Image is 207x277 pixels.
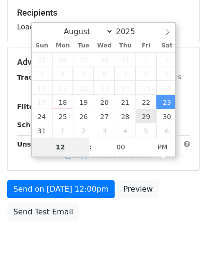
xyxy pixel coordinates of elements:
[115,123,135,138] span: September 4, 2025
[52,95,73,109] span: August 18, 2025
[135,66,156,81] span: August 8, 2025
[32,123,53,138] span: August 31, 2025
[156,109,177,123] span: August 30, 2025
[135,95,156,109] span: August 22, 2025
[135,123,156,138] span: September 5, 2025
[156,52,177,66] span: August 2, 2025
[94,95,115,109] span: August 20, 2025
[156,43,177,49] span: Sat
[73,95,94,109] span: August 19, 2025
[17,140,63,148] strong: Unsubscribe
[92,138,150,157] input: Minute
[94,43,115,49] span: Wed
[160,231,207,277] iframe: Chat Widget
[94,81,115,95] span: August 13, 2025
[73,66,94,81] span: August 5, 2025
[32,52,53,66] span: July 27, 2025
[115,109,135,123] span: August 28, 2025
[115,43,135,49] span: Thu
[115,66,135,81] span: August 7, 2025
[32,95,53,109] span: August 17, 2025
[94,109,115,123] span: August 27, 2025
[52,43,73,49] span: Mon
[150,138,176,157] span: Click to toggle
[117,180,159,198] a: Preview
[89,138,92,157] span: :
[156,95,177,109] span: August 23, 2025
[156,66,177,81] span: August 9, 2025
[135,109,156,123] span: August 29, 2025
[115,95,135,109] span: August 21, 2025
[17,57,190,67] h5: Advanced
[73,123,94,138] span: September 2, 2025
[17,8,190,18] h5: Recipients
[17,74,49,81] strong: Tracking
[135,81,156,95] span: August 15, 2025
[135,43,156,49] span: Fri
[52,52,73,66] span: July 28, 2025
[115,81,135,95] span: August 14, 2025
[73,109,94,123] span: August 26, 2025
[17,8,190,32] div: Loading...
[73,81,94,95] span: August 12, 2025
[115,52,135,66] span: July 31, 2025
[64,151,149,160] a: Copy unsubscribe link
[32,109,53,123] span: August 24, 2025
[113,27,147,36] input: Year
[52,81,73,95] span: August 11, 2025
[94,66,115,81] span: August 6, 2025
[94,52,115,66] span: July 30, 2025
[32,138,90,157] input: Hour
[7,203,79,221] a: Send Test Email
[32,66,53,81] span: August 3, 2025
[52,123,73,138] span: September 1, 2025
[7,180,115,198] a: Send on [DATE] 12:00pm
[73,52,94,66] span: July 29, 2025
[17,121,51,129] strong: Schedule
[156,123,177,138] span: September 6, 2025
[94,123,115,138] span: September 3, 2025
[52,66,73,81] span: August 4, 2025
[135,52,156,66] span: August 1, 2025
[73,43,94,49] span: Tue
[32,81,53,95] span: August 10, 2025
[156,81,177,95] span: August 16, 2025
[32,43,53,49] span: Sun
[17,103,41,111] strong: Filters
[52,109,73,123] span: August 25, 2025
